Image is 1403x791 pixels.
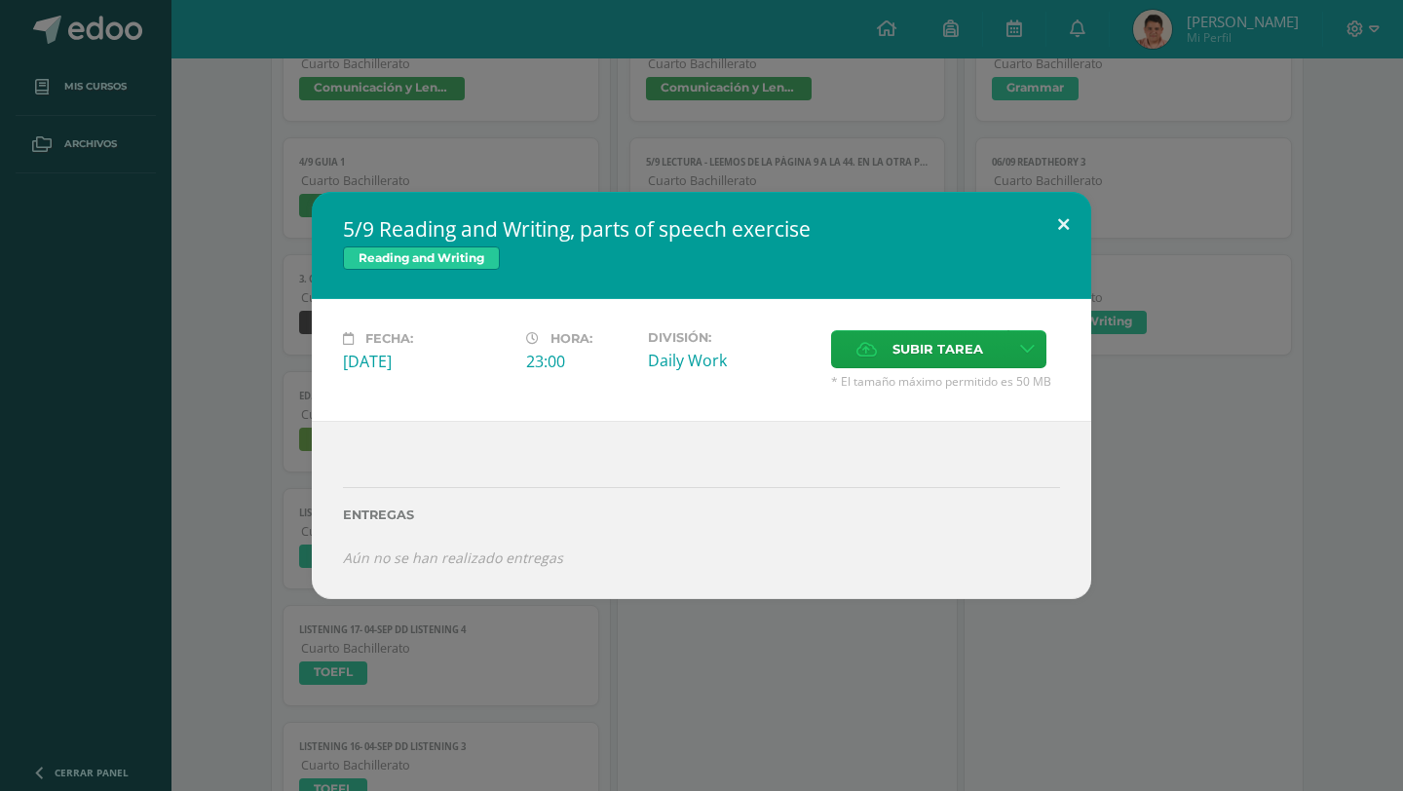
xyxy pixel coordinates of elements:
span: Subir tarea [892,331,983,367]
span: Hora: [550,331,592,346]
label: División: [648,330,815,345]
span: Reading and Writing [343,246,500,270]
span: * El tamaño máximo permitido es 50 MB [831,373,1060,390]
button: Close (Esc) [1036,192,1091,258]
i: Aún no se han realizado entregas [343,548,563,567]
span: Fecha: [365,331,413,346]
div: Daily Work [648,350,815,371]
div: 23:00 [526,351,632,372]
label: Entregas [343,508,1060,522]
div: [DATE] [343,351,511,372]
h2: 5/9 Reading and Writing, parts of speech exercise [343,215,1060,243]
